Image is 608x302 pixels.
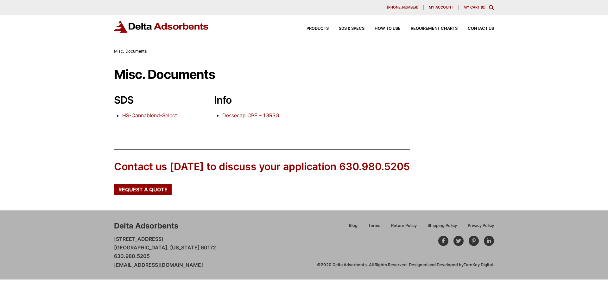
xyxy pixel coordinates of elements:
span: Return Policy [391,224,417,228]
a: [EMAIL_ADDRESS][DOMAIN_NAME] [114,262,203,268]
a: Blog [344,222,363,233]
span: Blog [349,224,358,228]
a: Contact Us [458,27,494,31]
a: Return Policy [386,222,422,233]
span: 0 [482,5,484,10]
a: Terms [363,222,386,233]
a: How to Use [364,27,401,31]
span: [PHONE_NUMBER] [387,6,418,9]
a: Dessecap CPE – 1GRSG [222,112,279,119]
a: My Cart (0) [464,5,485,10]
span: Request a Quote [118,187,168,192]
a: Privacy Policy [462,222,494,233]
a: TurnKey Digital [464,262,493,267]
h1: Misc. Documents [114,67,494,81]
img: Delta Adsorbents [114,20,209,33]
div: Contact us [DATE] to discuss your application 630.980.5205 [114,160,410,174]
a: HS-Cannablend-Select [122,112,177,119]
a: SDS & SPECS [329,27,364,31]
span: How to Use [375,27,401,31]
a: My account [424,5,459,10]
a: Request a Quote [114,184,172,195]
a: Products [296,27,329,31]
span: Misc. Documents [114,49,147,54]
span: Shipping Policy [427,224,457,228]
a: Requirement Charts [401,27,458,31]
h2: Info [214,94,294,106]
div: Toggle Modal Content [489,5,494,10]
span: SDS & SPECS [339,27,364,31]
span: Products [307,27,329,31]
span: Requirement Charts [411,27,458,31]
div: ©2020 Delta Adsorbents. All Rights Reserved. Designed and Developed by . [317,262,494,268]
span: Terms [368,224,380,228]
a: [PHONE_NUMBER] [382,5,424,10]
a: Shipping Policy [422,222,462,233]
h2: SDS [114,94,194,106]
span: Contact Us [468,27,494,31]
span: Privacy Policy [468,224,494,228]
div: Delta Adsorbents [114,221,178,231]
span: My account [429,6,453,9]
p: [STREET_ADDRESS] [GEOGRAPHIC_DATA], [US_STATE] 60172 630.980.5205 [114,235,216,269]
